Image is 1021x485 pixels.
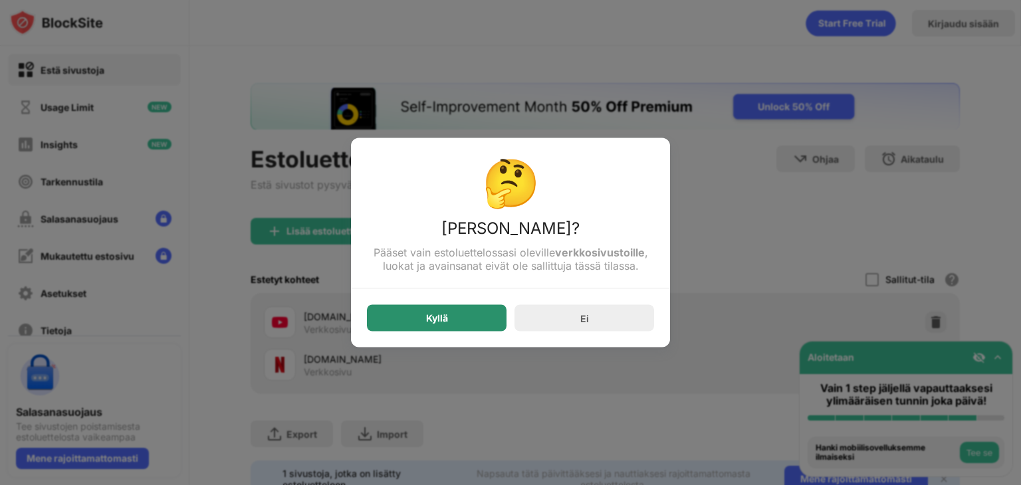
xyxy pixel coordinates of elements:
[555,246,645,259] strong: verkkosivustoille
[426,313,448,324] div: Kyllä
[367,246,654,272] div: Pääset vain estoluettelossasi oleville , luokat ja avainsanat eivät ole sallittuja tässä tilassa.
[367,154,654,211] div: 🤔
[367,219,654,246] div: [PERSON_NAME]?
[580,312,589,324] div: Ei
